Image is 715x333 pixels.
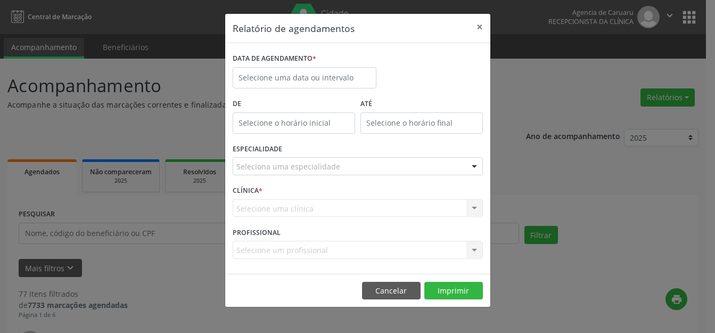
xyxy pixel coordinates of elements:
[233,224,281,241] label: PROFISSIONAL
[233,67,376,88] input: Selecione uma data ou intervalo
[233,51,316,67] label: DATA DE AGENDAMENTO
[236,161,340,172] span: Seleciona uma especialidade
[233,141,282,158] label: ESPECIALIDADE
[233,183,262,199] label: CLÍNICA
[233,21,355,35] h5: Relatório de agendamentos
[469,14,490,40] button: Close
[360,112,483,134] input: Selecione o horário final
[233,96,355,112] label: De
[362,282,421,300] button: Cancelar
[233,112,355,134] input: Selecione o horário inicial
[424,282,483,300] button: Imprimir
[360,96,483,112] label: ATÉ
